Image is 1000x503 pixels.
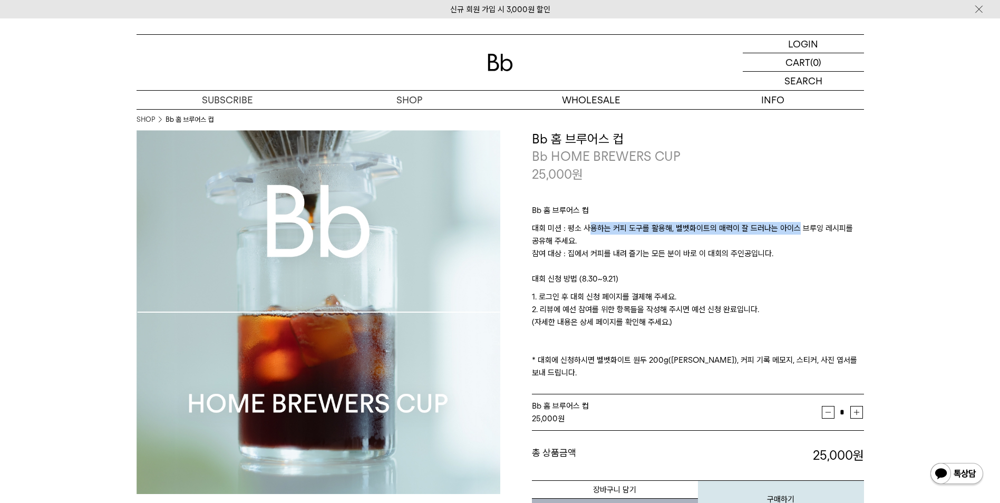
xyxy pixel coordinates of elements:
p: SEARCH [784,72,822,90]
button: 감소 [822,406,834,419]
a: SHOP [318,91,500,109]
a: SUBSCRIBE [137,91,318,109]
p: LOGIN [788,35,818,53]
span: Bb 홈 브루어스 컵 [532,401,589,411]
p: WHOLESALE [500,91,682,109]
p: 25,000 [532,166,583,183]
span: 원 [572,167,583,182]
img: Bb 홈 브루어스 컵 [137,130,500,494]
button: 증가 [850,406,863,419]
p: 1. 로그인 후 대회 신청 페이지를 결제해 주세요. 2. 리뷰에 예선 참여를 위한 항목들을 작성해 주시면 예선 신청 완료입니다. (자세한 내용은 상세 페이지를 확인해 주세요.... [532,291,864,379]
p: Bb 홈 브루어스 컵 [532,204,864,222]
p: INFO [682,91,864,109]
strong: 25,000 [532,414,558,423]
p: CART [785,53,810,71]
img: 로고 [488,54,513,71]
div: 원 [532,412,822,425]
dt: 총 상품금액 [532,447,698,465]
p: Bb HOME BREWERS CUP [532,148,864,166]
h3: Bb 홈 브루어스 컵 [532,130,864,148]
a: SHOP [137,114,155,125]
b: 원 [853,448,864,463]
p: 대회 신청 방법 (8.30~9.21) [532,273,864,291]
li: Bb 홈 브루어스 컵 [166,114,213,125]
a: 신규 회원 가입 시 3,000원 할인 [450,5,550,14]
a: LOGIN [743,35,864,53]
button: 장바구니 담기 [532,480,698,499]
p: 대회 미션 : 평소 사용하는 커피 도구를 활용해, 벨벳화이트의 매력이 잘 드러나는 아이스 브루잉 레시피를 공유해 주세요. 참여 대상 : 집에서 커피를 내려 즐기는 모든 분이 ... [532,222,864,273]
a: CART (0) [743,53,864,72]
p: (0) [810,53,821,71]
img: 카카오톡 채널 1:1 채팅 버튼 [929,462,984,487]
strong: 25,000 [813,448,864,463]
